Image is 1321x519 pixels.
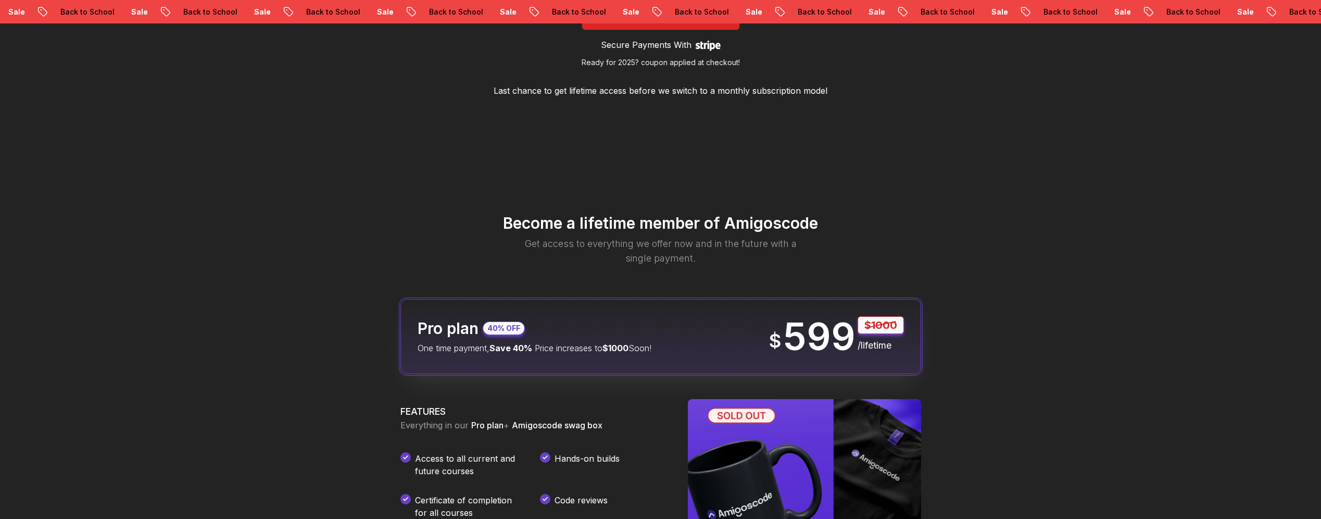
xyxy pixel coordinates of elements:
[555,452,620,477] p: Hands-on builds
[555,494,608,519] p: Code reviews
[1026,7,1097,17] p: Back to School
[43,7,114,17] p: Back to School
[858,338,904,353] p: /lifetime
[728,7,762,17] p: Sale
[512,420,602,430] span: Amigoscode swag box
[487,323,520,333] p: 40% OFF
[348,214,973,232] h2: Become a lifetime member of Amigoscode
[783,318,855,355] p: 599
[412,7,483,17] p: Back to School
[400,404,663,419] h3: FEATURES
[658,7,728,17] p: Back to School
[471,420,504,430] span: Pro plan
[1220,7,1253,17] p: Sale
[1097,7,1130,17] p: Sale
[114,7,147,17] p: Sale
[511,237,811,266] p: Get access to everything we offer now and in the future with a single payment.
[418,342,651,354] p: One time payment, Price increases to Soon!
[601,39,691,51] p: Secure Payments With
[489,343,532,353] span: Save 40%
[974,7,1008,17] p: Sale
[483,7,516,17] p: Sale
[415,494,523,519] p: Certificate of completion for all courses
[360,7,393,17] p: Sale
[289,7,360,17] p: Back to School
[494,84,827,97] p: Last chance to get lifetime access before we switch to a monthly subscription model
[400,419,663,431] p: Everything in our +
[415,452,523,477] p: Access to all current and future courses
[237,7,270,17] p: Sale
[858,316,904,334] p: $1000
[166,7,237,17] p: Back to School
[903,7,974,17] p: Back to School
[582,3,740,68] a: lifetime-access
[851,7,885,17] p: Sale
[602,343,628,353] span: $1000
[769,330,781,351] span: $
[606,7,639,17] p: Sale
[418,319,479,338] h2: Pro plan
[1149,7,1220,17] p: Back to School
[582,57,740,68] p: Ready for 2025? coupon applied at checkout!
[535,7,606,17] p: Back to School
[781,7,851,17] p: Back to School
